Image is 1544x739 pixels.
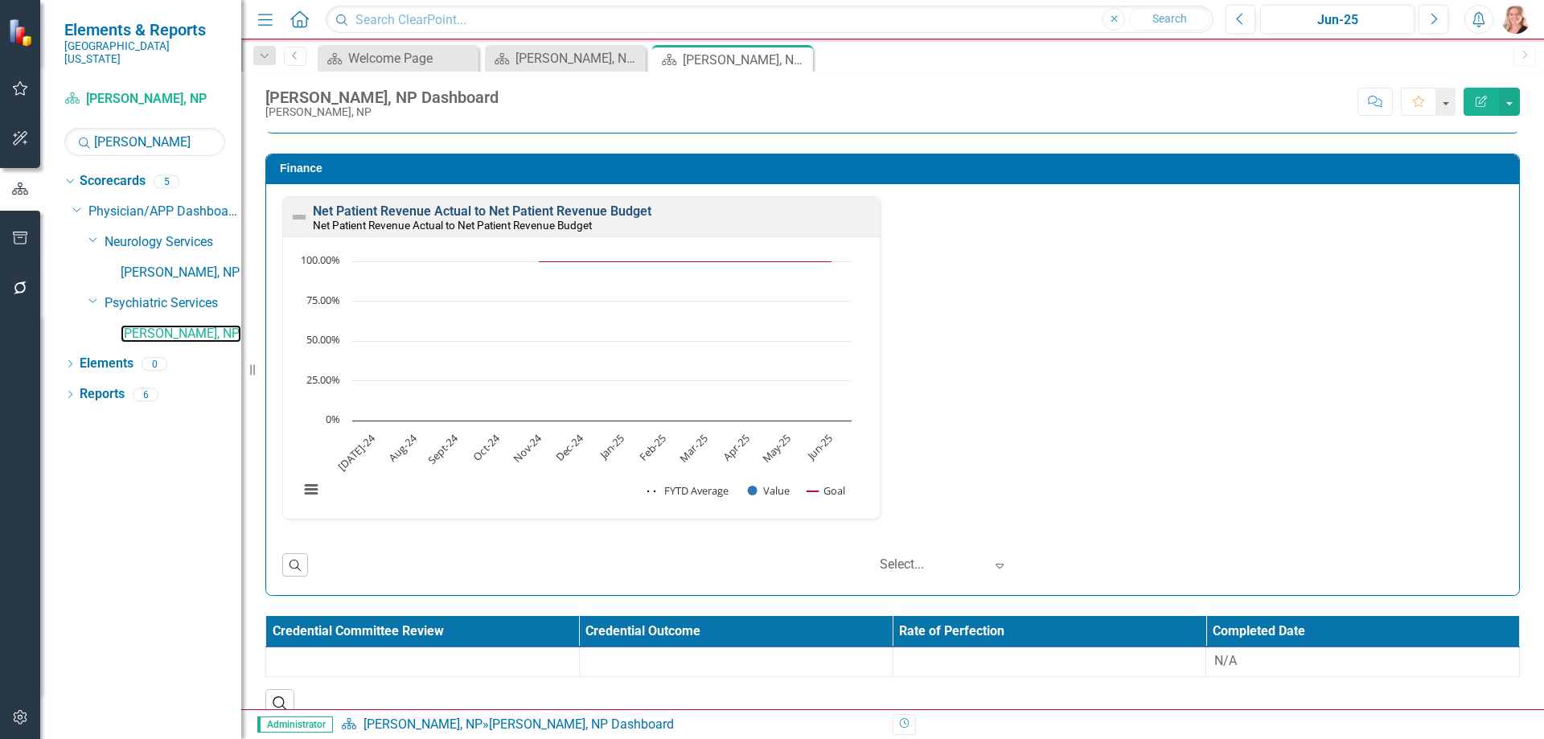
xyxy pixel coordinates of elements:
img: Not Defined [289,207,309,227]
div: [PERSON_NAME], NP [265,106,499,118]
div: 5 [154,174,179,188]
input: Search ClearPoint... [326,6,1213,34]
a: [PERSON_NAME], NP Dashboard [489,48,642,68]
div: Jun-25 [1266,10,1409,30]
a: [PERSON_NAME], NP [363,716,482,732]
button: Show Goal [807,483,845,498]
button: View chart menu, Chart [300,478,322,501]
text: Mar-25 [676,431,710,465]
text: 75.00% [306,293,340,307]
button: Show Value [748,483,790,498]
a: [PERSON_NAME], NP [121,264,241,282]
a: Neurology Services [105,233,241,252]
span: Search [1152,12,1187,25]
div: 6 [133,388,158,401]
a: Physician/APP Dashboards [88,203,241,221]
a: Elements [80,355,133,373]
text: 25.00% [306,372,340,387]
td: Double-Click to Edit [1206,647,1520,677]
td: Double-Click to Edit [266,647,580,677]
div: Double-Click to Edit [282,196,881,519]
img: ClearPoint Strategy [8,18,36,46]
div: [PERSON_NAME], NP Dashboard [515,48,642,68]
div: Welcome Page [348,48,474,68]
text: Sept-24 [425,430,461,466]
a: [PERSON_NAME], NP [121,325,241,343]
img: Tiffany LaCoste [1501,5,1530,34]
text: Jan-25 [595,431,627,463]
input: Search Below... [64,128,225,156]
span: Administrator [257,716,333,733]
text: Feb-25 [636,431,669,464]
button: Show FYTD Average [647,483,730,498]
div: [PERSON_NAME], NP Dashboard [683,50,809,70]
td: Double-Click to Edit [893,647,1206,677]
div: 0 [142,357,167,371]
text: 50.00% [306,332,340,347]
a: Net Patient Revenue Actual to Net Patient Revenue Budget [313,203,651,219]
div: » [341,716,881,734]
h3: Finance [280,162,1511,174]
text: Dec-24 [552,430,586,464]
small: Net Patient Revenue Actual to Net Patient Revenue Budget [313,219,592,232]
text: 100.00% [301,252,340,267]
a: Welcome Page [322,48,474,68]
text: May-25 [759,431,794,466]
text: Oct-24 [470,430,503,463]
text: Jun-25 [803,431,835,463]
div: [PERSON_NAME], NP Dashboard [489,716,674,732]
button: Search [1129,8,1209,31]
a: Scorecards [80,172,146,191]
span: Elements & Reports [64,20,225,39]
a: Psychiatric Services [105,294,241,313]
td: Double-Click to Edit [579,647,893,677]
text: [DATE]-24 [335,430,378,474]
text: Apr-25 [720,431,752,463]
div: N/A [1214,652,1511,671]
text: Nov-24 [510,430,544,465]
a: Reports [80,385,125,404]
div: Chart. Highcharts interactive chart. [291,253,872,515]
g: Goal, series 3 of 3. Line with 12 data points. [373,258,835,265]
text: Aug-24 [386,430,420,464]
a: [PERSON_NAME], NP [64,90,225,109]
small: [GEOGRAPHIC_DATA][US_STATE] [64,39,225,66]
svg: Interactive chart [291,253,860,515]
div: [PERSON_NAME], NP Dashboard [265,88,499,106]
text: 0% [326,412,340,426]
button: Jun-25 [1260,5,1415,34]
